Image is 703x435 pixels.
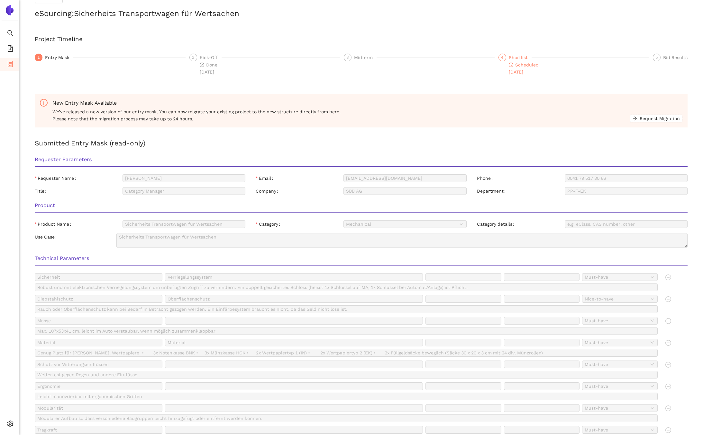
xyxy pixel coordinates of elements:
[343,174,466,182] input: Email
[347,55,349,60] span: 3
[200,62,217,74] span: Done [DATE]
[477,174,495,182] label: Phone
[123,220,245,228] input: Product Name
[477,220,517,228] label: Category details
[585,317,655,324] span: Must-have
[585,383,655,390] span: Must-have
[116,233,688,248] textarea: Use Case
[35,174,78,182] label: Requester Name
[665,427,671,433] span: minus-circle
[498,54,649,75] div: 4Shortlistclock-circleScheduled[DATE]
[665,296,671,302] span: minus-circle
[565,174,688,182] input: Phone
[35,54,186,61] div: 1Entry Mask
[35,187,49,195] label: Title
[52,108,630,122] span: We’ve released a new version of our entry mask. You can now migrate your existing project to the ...
[35,220,74,228] label: Product Name
[509,62,539,74] span: Scheduled [DATE]
[200,54,222,61] div: Kick-Off
[665,405,671,411] span: minus-circle
[630,115,682,122] button: arrow-rightRequest Migration
[35,35,688,43] h3: Project Timeline
[665,318,671,324] span: minus-circle
[501,55,503,60] span: 4
[585,339,655,346] span: Must-have
[192,55,194,60] span: 2
[7,58,14,71] span: container
[585,295,655,302] span: Nice-to-have
[52,99,682,107] div: New Entry Mask Available
[35,254,688,263] h3: Technical Parameters
[477,187,508,195] label: Department
[35,233,59,241] label: Use Case
[35,155,688,164] h3: Requester Parameters
[665,340,671,346] span: minus-circle
[585,274,655,281] span: Must-have
[35,8,688,19] h2: eSourcing : Sicherheits Transportwagen für Wertsachen
[38,55,40,60] span: 1
[346,221,464,228] span: Mechanical
[123,174,245,182] input: Requester Name
[45,54,73,61] div: Entry Mask
[585,405,655,412] span: Must-have
[35,201,688,210] h3: Product
[5,5,15,15] img: Logo
[123,187,245,195] input: Title
[565,220,688,228] input: Category details
[640,115,680,122] span: Request Migration
[663,55,688,60] span: Bid Results
[656,55,658,60] span: 5
[35,138,688,148] h2: Submitted Entry Mask (read-only)
[665,362,671,368] span: minus-circle
[40,99,48,107] span: info-circle
[509,54,532,61] div: Shortlist
[665,384,671,389] span: minus-circle
[665,274,671,280] span: minus-circle
[200,63,204,67] span: check-circle
[7,43,14,56] span: file-add
[565,187,688,195] input: Department
[256,220,282,228] label: Category
[256,187,281,195] label: Company
[256,174,275,182] label: Email
[585,361,655,368] span: Must-have
[354,54,377,61] div: Midterm
[7,418,14,431] span: setting
[633,116,637,121] span: arrow-right
[585,426,655,433] span: Must-have
[343,187,466,195] input: Company
[509,63,513,67] span: clock-circle
[7,28,14,40] span: search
